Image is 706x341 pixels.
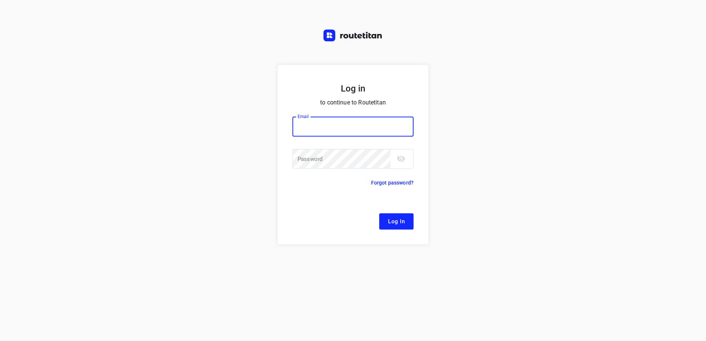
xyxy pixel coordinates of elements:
[323,30,383,41] img: Routetitan
[371,178,414,187] p: Forgot password?
[292,97,414,108] p: to continue to Routetitan
[379,213,414,230] button: Log In
[394,151,408,166] button: toggle password visibility
[388,217,405,226] span: Log In
[292,83,414,94] h5: Log in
